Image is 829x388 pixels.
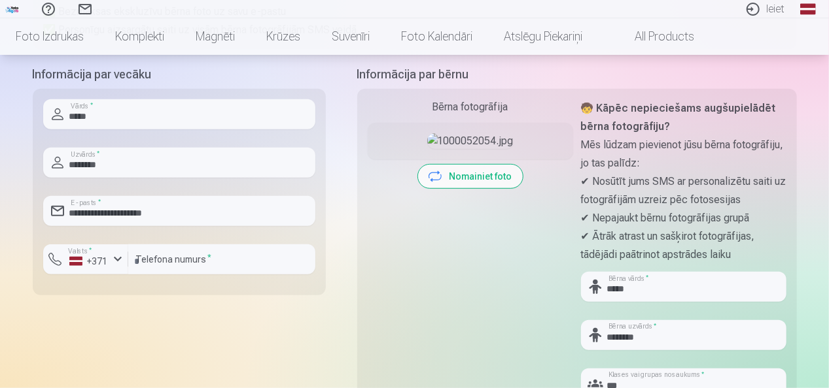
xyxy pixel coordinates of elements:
[581,136,786,172] p: Mēs lūdzam pievienot jūsu bērna fotogrāfiju, jo tas palīdz:
[598,18,710,55] a: All products
[64,246,96,256] label: Valsts
[368,99,573,115] div: Bērna fotogrāfija
[581,172,786,209] p: ✔ Nosūtīt jums SMS ar personalizētu saiti uz fotogrāfijām uzreiz pēc fotosesijas
[69,255,109,268] div: +371
[43,244,128,274] button: Valsts*+371
[385,18,488,55] a: Foto kalendāri
[581,209,786,227] p: ✔ Nepajaukt bērnu fotogrāfijas grupā
[488,18,598,55] a: Atslēgu piekariņi
[5,5,20,13] img: /fa1
[251,18,316,55] a: Krūzes
[99,18,180,55] a: Komplekti
[581,227,786,264] p: ✔ Ātrāk atrast un sašķirot fotogrāfijas, tādējādi paātrinot apstrādes laiku
[357,65,797,84] h5: Informācija par bērnu
[33,65,326,84] h5: Informācija par vecāku
[180,18,251,55] a: Magnēti
[427,133,514,149] img: 1000052054.jpg
[581,102,776,133] strong: 🧒 Kāpēc nepieciešams augšupielādēt bērna fotogrāfiju?
[316,18,385,55] a: Suvenīri
[418,165,523,188] button: Nomainiet foto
